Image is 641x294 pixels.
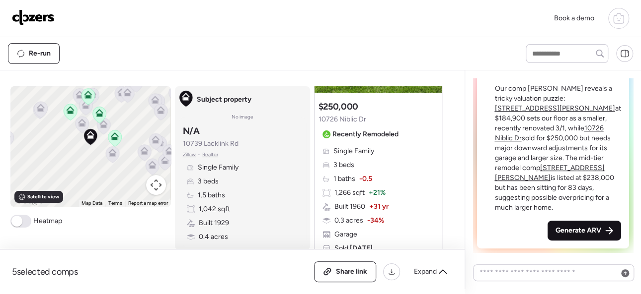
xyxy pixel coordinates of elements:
[27,193,59,201] span: Satellite view
[183,125,200,137] h3: N/A
[198,176,219,186] span: 3 beds
[369,188,386,198] span: + 21%
[333,146,374,156] span: Single Family
[198,190,225,200] span: 1.5 baths
[333,174,355,184] span: 1 baths
[12,9,55,25] img: Logo
[334,243,373,253] span: Sold
[183,151,196,159] span: Zillow
[128,200,168,206] a: Report a map error
[108,200,122,206] a: Terms (opens in new tab)
[348,244,373,252] span: [DATE]
[146,175,166,195] button: Map camera controls
[369,202,389,212] span: + 31 yr
[319,115,366,124] span: 10726 Niblic Dr
[556,226,601,235] span: Generate ARV
[359,174,372,184] span: -0.5
[81,200,102,207] button: Map Data
[13,194,46,207] a: Open this area in Google Maps (opens a new window)
[554,14,594,22] span: Book a demo
[29,49,51,59] span: Re-run
[495,104,615,113] a: [STREET_ADDRESS][PERSON_NAME]
[332,129,399,139] span: Recently Remodeled
[183,139,239,149] span: 10739 Lacklink Rd
[198,151,200,159] span: •
[367,216,384,226] span: -34%
[199,218,229,228] span: Built 1929
[495,84,622,213] p: Our comp [PERSON_NAME] reveals a tricky valuation puzzle: at $184,900 sets our floor as a smaller...
[13,194,46,207] img: Google
[33,216,62,226] span: Heatmap
[12,266,78,278] span: 5 selected comps
[232,113,253,121] span: No image
[414,267,437,277] span: Expand
[334,202,365,212] span: Built 1960
[199,204,230,214] span: 1,042 sqft
[334,188,365,198] span: 1,266 sqft
[333,160,354,170] span: 3 beds
[199,232,228,242] span: 0.4 acres
[336,267,367,277] span: Share link
[202,151,218,159] span: Realtor
[198,163,239,173] span: Single Family
[319,101,358,113] h3: $250,000
[334,230,357,239] span: Garage
[197,95,251,105] span: Subject property
[495,164,605,182] a: [STREET_ADDRESS][PERSON_NAME]
[334,216,363,226] span: 0.3 acres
